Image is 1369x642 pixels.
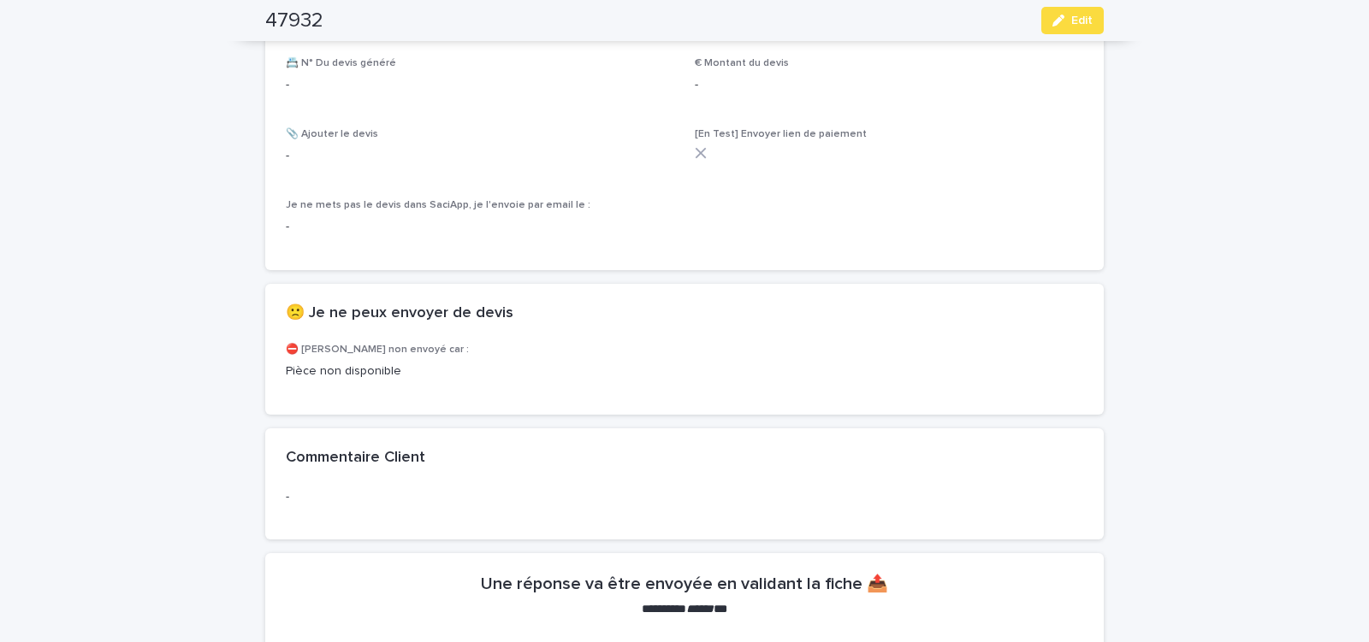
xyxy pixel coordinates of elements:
p: - [286,488,1083,506]
p: - [286,218,674,236]
p: - [695,76,1083,94]
span: Edit [1071,15,1093,27]
span: 📇 N° Du devis généré [286,58,396,68]
p: Pièce non disponible [286,362,1083,380]
p: - [286,76,674,94]
span: Je ne mets pas le devis dans SaciApp, je l'envoie par email le : [286,200,590,210]
span: € Montant du devis [695,58,789,68]
h2: 🙁 Je ne peux envoyer de devis [286,304,513,323]
h2: 47932 [265,9,323,33]
span: [En Test] Envoyer lien de paiement [695,129,867,139]
h2: Une réponse va être envoyée en validant la fiche 📤 [481,574,888,594]
span: 📎 Ajouter le devis [286,129,378,139]
button: Edit [1041,7,1104,34]
span: ⛔ [PERSON_NAME] non envoyé car : [286,345,469,355]
p: - [286,147,674,165]
h2: Commentaire Client [286,449,425,468]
